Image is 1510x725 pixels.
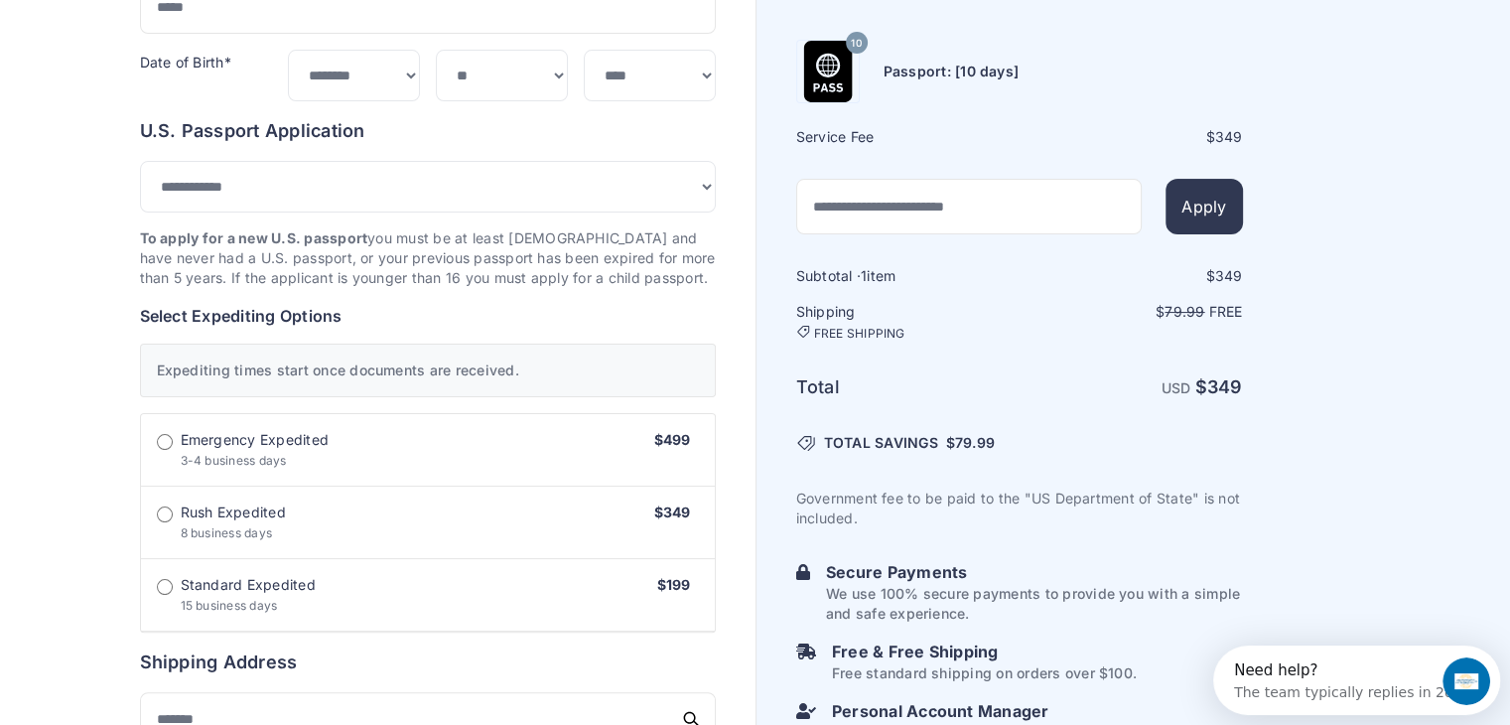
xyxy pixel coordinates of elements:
h6: Personal Account Manager [832,699,1243,723]
h6: Secure Payments [826,560,1243,584]
strong: To apply for a new U.S. passport [140,229,368,246]
span: 349 [1215,267,1243,284]
span: $199 [657,576,691,593]
span: Free [1209,303,1243,320]
span: 3-4 business days [181,453,287,468]
span: Emergency Expedited [181,430,330,450]
iframe: Intercom live chat [1442,657,1490,705]
img: Product Name [797,41,859,102]
label: Date of Birth* [140,54,231,71]
span: TOTAL SAVINGS [824,433,938,453]
span: USD [1162,379,1191,396]
div: $ [1022,127,1243,147]
span: 15 business days [181,598,278,613]
h6: Shipping Address [140,649,716,676]
button: Apply [1166,179,1242,234]
span: $499 [654,431,691,448]
span: 349 [1207,376,1243,397]
h6: Free & Free Shipping [832,640,1137,663]
span: 349 [1215,128,1243,145]
h6: U.S. Passport Application [140,117,716,145]
div: Need help? [21,17,240,33]
iframe: Intercom live chat discovery launcher [1213,646,1500,715]
span: Standard Expedited [181,575,316,595]
div: Open Intercom Messenger [8,8,299,63]
span: FREE SHIPPING [814,326,905,342]
span: 8 business days [181,525,273,540]
h6: Shipping [796,302,1018,342]
span: Rush Expedited [181,503,286,522]
h6: Passport: [10 days] [884,62,1020,81]
p: $ [1022,302,1243,322]
p: Government fee to be paid to the "US Department of State" is not included. [796,489,1243,528]
p: you must be at least [DEMOGRAPHIC_DATA] and have never had a U.S. passport, or your previous pass... [140,228,716,288]
div: Expediting times start once documents are received. [140,344,716,397]
div: The team typically replies in 2d [21,33,240,54]
p: Free standard shipping on orders over $100. [832,663,1137,683]
span: 10 [851,30,861,56]
h6: Total [796,373,1018,401]
h6: Subtotal · item [796,266,1018,286]
div: $ [1022,266,1243,286]
span: 79.99 [1165,303,1204,320]
span: $ [946,433,995,453]
h6: Service Fee [796,127,1018,147]
span: $349 [654,504,691,520]
span: 79.99 [955,434,995,451]
p: We use 100% secure payments to provide you with a simple and safe experience. [826,584,1243,624]
strong: $ [1195,376,1243,397]
span: 1 [861,267,867,284]
h6: Select Expediting Options [140,304,716,328]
